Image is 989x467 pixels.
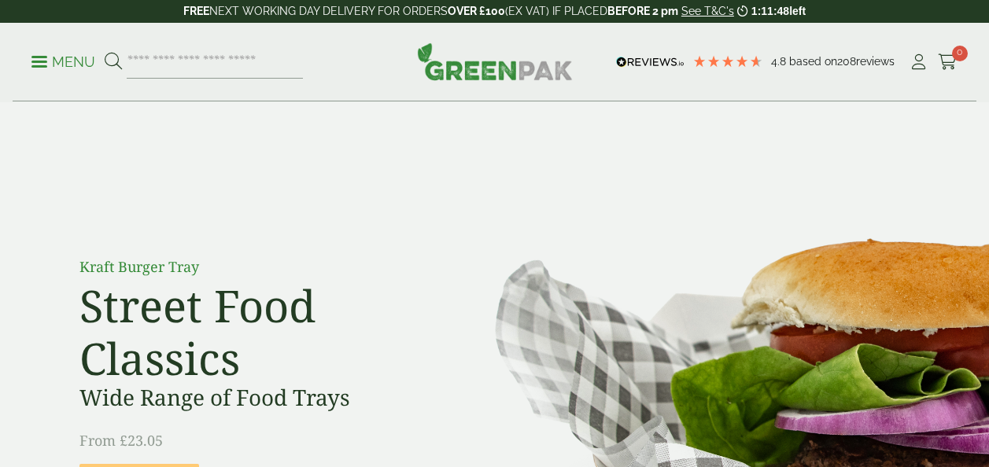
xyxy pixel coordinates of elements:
[856,55,895,68] span: reviews
[692,54,763,68] div: 4.79 Stars
[448,5,505,17] strong: OVER £100
[909,54,928,70] i: My Account
[837,55,856,68] span: 208
[79,279,434,384] h2: Street Food Classics
[938,50,958,74] a: 0
[31,53,95,72] p: Menu
[952,46,968,61] span: 0
[616,57,685,68] img: REVIEWS.io
[417,42,573,80] img: GreenPak Supplies
[79,384,434,411] h3: Wide Range of Food Trays
[789,55,837,68] span: Based on
[79,431,163,450] span: From £23.05
[789,5,806,17] span: left
[183,5,209,17] strong: FREE
[751,5,789,17] span: 1:11:48
[607,5,678,17] strong: BEFORE 2 pm
[771,55,789,68] span: 4.8
[31,53,95,68] a: Menu
[938,54,958,70] i: Cart
[681,5,734,17] a: See T&C's
[79,256,434,278] p: Kraft Burger Tray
